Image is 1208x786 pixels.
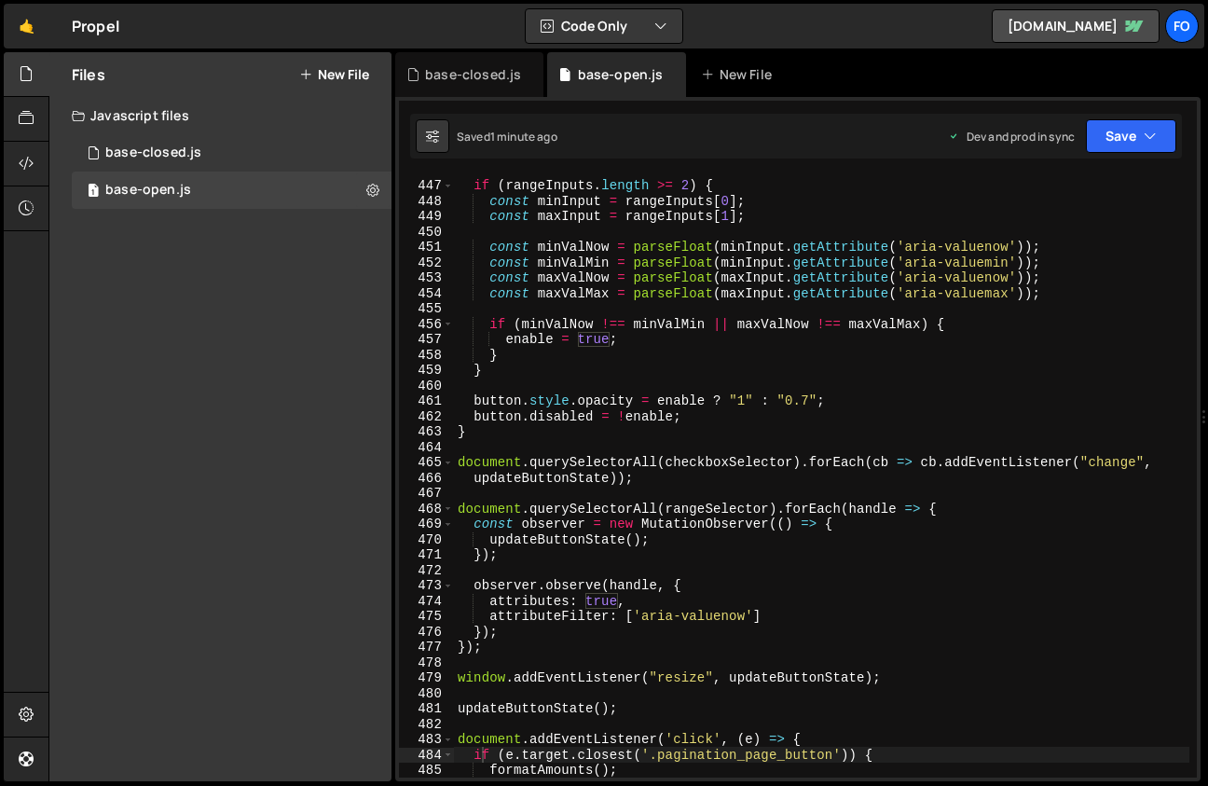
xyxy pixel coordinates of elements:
[399,240,454,255] div: 451
[105,182,191,199] div: base-open.js
[399,409,454,425] div: 462
[948,129,1075,145] div: Dev and prod in sync
[399,424,454,440] div: 463
[399,763,454,779] div: 485
[399,486,454,502] div: 467
[399,517,454,532] div: 469
[72,134,391,172] div: 17111/47461.js
[399,317,454,333] div: 456
[399,625,454,641] div: 476
[399,594,454,610] div: 474
[578,65,664,84] div: base-open.js
[399,379,454,394] div: 460
[399,286,454,302] div: 454
[490,129,557,145] div: 1 minute ago
[399,471,454,487] div: 466
[399,640,454,655] div: 477
[399,748,454,764] div: 484
[1086,119,1176,153] button: Save
[992,9,1160,43] a: [DOMAIN_NAME]
[399,532,454,548] div: 470
[399,255,454,271] div: 452
[399,270,454,286] div: 453
[72,15,119,37] div: Propel
[49,97,391,134] div: Javascript files
[105,145,201,161] div: base-closed.js
[399,717,454,733] div: 482
[399,225,454,241] div: 450
[399,301,454,317] div: 455
[399,732,454,748] div: 483
[399,547,454,563] div: 471
[399,578,454,594] div: 473
[526,9,682,43] button: Code Only
[399,393,454,409] div: 461
[399,178,454,194] div: 447
[399,655,454,671] div: 478
[399,563,454,579] div: 472
[399,209,454,225] div: 449
[399,194,454,210] div: 448
[399,502,454,517] div: 468
[399,348,454,364] div: 458
[399,363,454,379] div: 459
[299,67,369,82] button: New File
[4,4,49,48] a: 🤙
[72,64,105,85] h2: Files
[399,332,454,348] div: 457
[399,701,454,717] div: 481
[399,609,454,625] div: 475
[457,129,557,145] div: Saved
[701,65,779,84] div: New File
[72,172,391,209] div: 17111/47186.js
[425,65,521,84] div: base-closed.js
[399,440,454,456] div: 464
[88,185,99,200] span: 1
[399,670,454,686] div: 479
[1165,9,1199,43] a: fo
[399,686,454,702] div: 480
[399,455,454,471] div: 465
